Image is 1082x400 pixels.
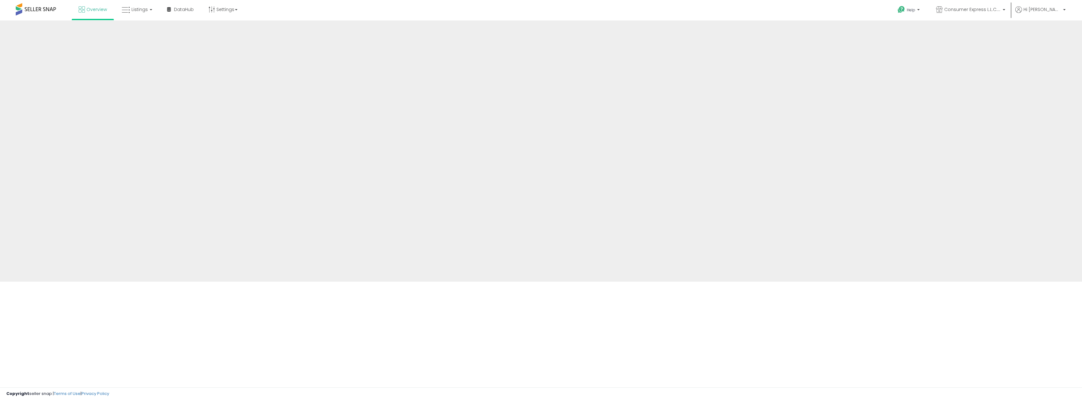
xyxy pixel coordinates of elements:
span: Consumer Express L.L.C. [GEOGRAPHIC_DATA] [944,6,1001,13]
span: Help [907,7,915,13]
span: DataHub [174,6,194,13]
a: Help [893,1,926,20]
a: Hi [PERSON_NAME] [1015,6,1066,20]
span: Overview [86,6,107,13]
span: Hi [PERSON_NAME] [1023,6,1061,13]
i: Get Help [897,6,905,14]
span: Listings [131,6,148,13]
